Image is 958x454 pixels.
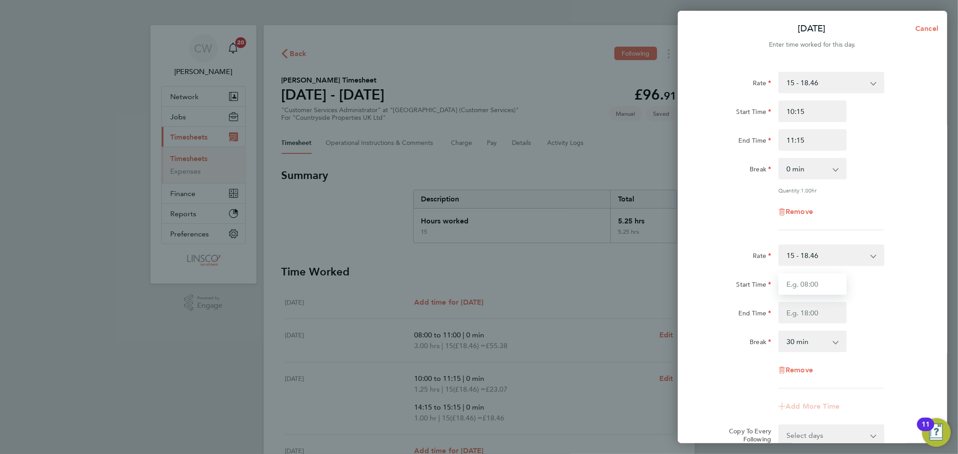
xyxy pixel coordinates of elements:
[786,207,813,216] span: Remove
[801,187,812,194] span: 1.00
[778,129,847,151] input: E.g. 18:00
[750,165,771,176] label: Break
[738,309,771,320] label: End Time
[778,208,813,215] button: Remove
[738,136,771,147] label: End Time
[778,100,847,122] input: E.g. 08:00
[922,424,930,436] div: 11
[736,280,771,291] label: Start Time
[678,39,947,50] div: Enter time worked for this day.
[786,366,813,374] span: Remove
[753,79,771,90] label: Rate
[922,418,951,447] button: Open Resource Center, 11 new notifications
[778,367,813,374] button: Remove
[778,273,847,295] input: E.g. 08:00
[798,22,826,35] p: [DATE]
[913,24,938,33] span: Cancel
[778,302,847,323] input: E.g. 18:00
[722,427,771,443] label: Copy To Every Following
[778,187,884,194] div: Quantity: hr
[753,252,771,262] label: Rate
[901,20,947,38] button: Cancel
[750,338,771,349] label: Break
[736,108,771,118] label: Start Time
